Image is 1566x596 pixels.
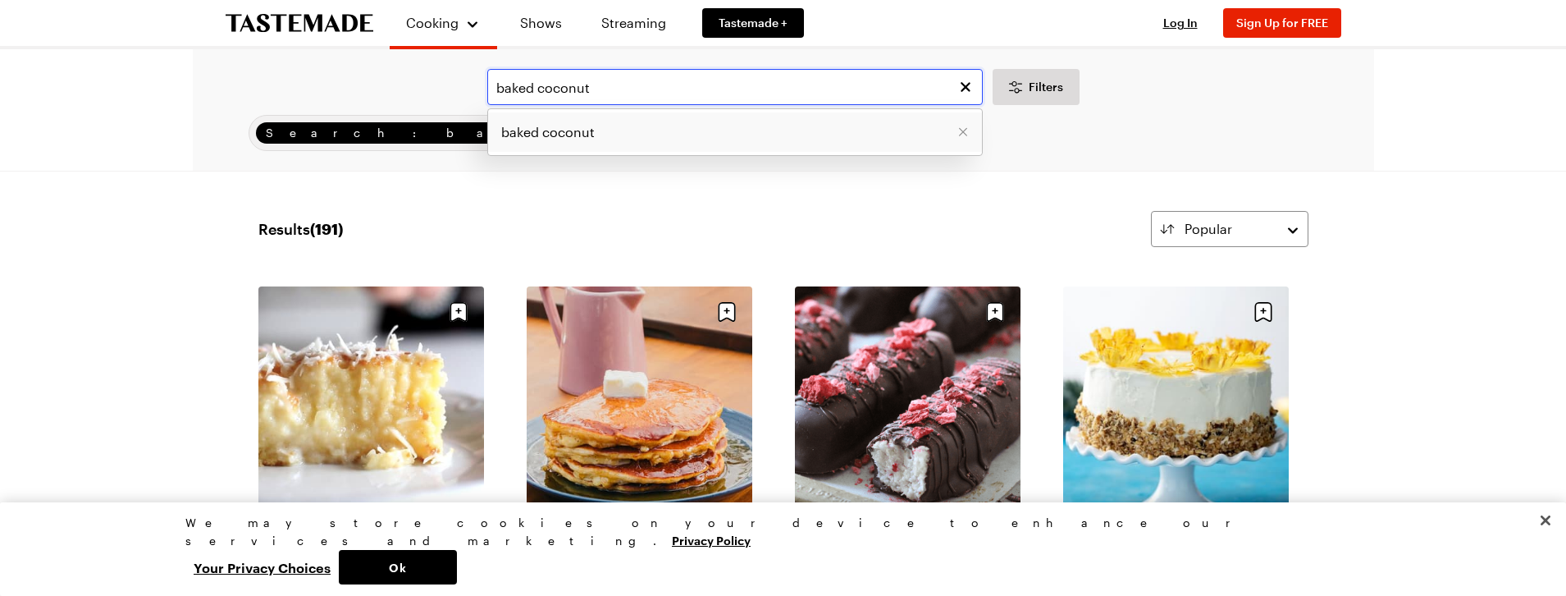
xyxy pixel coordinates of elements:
[185,514,1367,585] div: Privacy
[339,550,457,585] button: Ok
[956,78,975,96] button: Clear search
[1223,8,1341,38] button: Sign Up for FREE
[993,69,1080,105] button: Desktop filters
[957,126,969,138] button: Remove [object Object]
[1151,211,1308,247] button: Popular
[711,296,742,328] button: Save recipe
[1248,296,1279,328] button: Save recipe
[185,514,1367,550] div: We may store cookies on your device to enhance our services and marketing.
[719,15,788,31] span: Tastemade +
[226,14,373,33] a: To Tastemade Home Page
[310,220,343,238] span: ( 191 )
[1236,16,1328,30] span: Sign Up for FREE
[266,124,731,142] span: Search: baked coconut
[258,218,343,241] span: Results
[406,7,481,39] button: Cooking
[1527,502,1564,539] button: Close
[443,296,474,328] button: Save recipe
[406,15,459,30] span: Cooking
[501,122,595,142] span: baked coconut
[1185,219,1232,239] span: Popular
[1029,79,1063,95] span: Filters
[1163,16,1198,30] span: Log In
[185,550,339,585] button: Your Privacy Choices
[1148,15,1213,31] button: Log In
[672,532,751,548] a: More information about your privacy, opens in a new tab
[702,8,804,38] a: Tastemade +
[979,296,1011,328] button: Save recipe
